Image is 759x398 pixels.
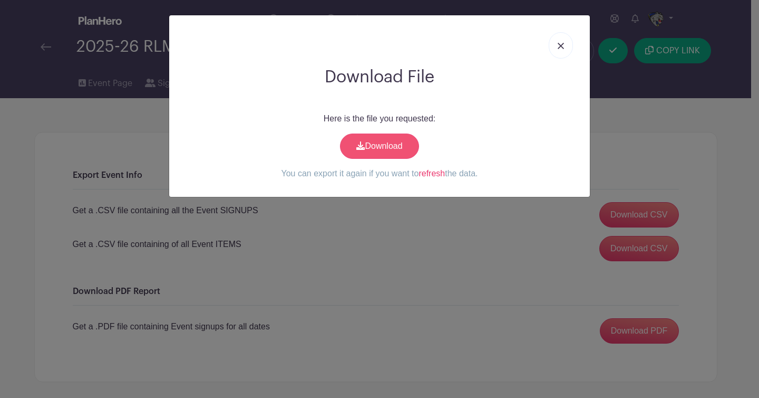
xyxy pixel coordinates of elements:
h2: Download File [178,67,581,87]
img: close_button-5f87c8562297e5c2d7936805f587ecaba9071eb48480494691a3f1689db116b3.svg [558,43,564,49]
p: Here is the file you requested: [178,112,581,125]
a: refresh [419,169,445,178]
p: You can export it again if you want to the data. [178,167,581,180]
a: Download [340,134,419,159]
